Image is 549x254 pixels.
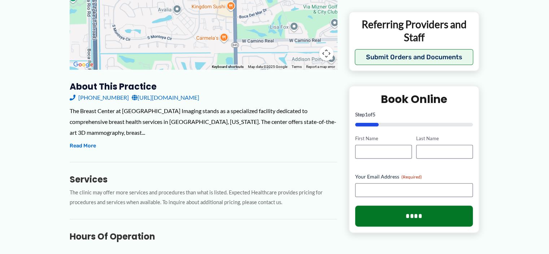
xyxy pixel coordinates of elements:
[70,188,337,207] p: The clinic may offer more services and procedures than what is listed. Expected Healthcare provid...
[71,60,95,69] img: Google
[416,135,473,142] label: Last Name
[372,112,375,118] span: 5
[355,18,474,44] p: Referring Providers and Staff
[70,174,337,185] h3: Services
[132,92,199,103] a: [URL][DOMAIN_NAME]
[355,135,412,142] label: First Name
[292,65,302,69] a: Terms (opens in new tab)
[319,46,334,61] button: Map camera controls
[70,231,337,242] h3: Hours of Operation
[248,65,287,69] span: Map data ©2025 Google
[212,64,244,69] button: Keyboard shortcuts
[70,106,337,138] div: The Breast Center at [GEOGRAPHIC_DATA] Imaging stands as a specialized facility dedicated to comp...
[70,142,96,150] button: Read More
[306,65,335,69] a: Report a map error
[71,60,95,69] a: Open this area in Google Maps (opens a new window)
[355,112,473,117] p: Step of
[401,174,422,180] span: (Required)
[365,112,368,118] span: 1
[355,173,473,180] label: Your Email Address
[355,49,474,65] button: Submit Orders and Documents
[70,81,337,92] h3: About this practice
[355,92,473,107] h2: Book Online
[70,92,129,103] a: [PHONE_NUMBER]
